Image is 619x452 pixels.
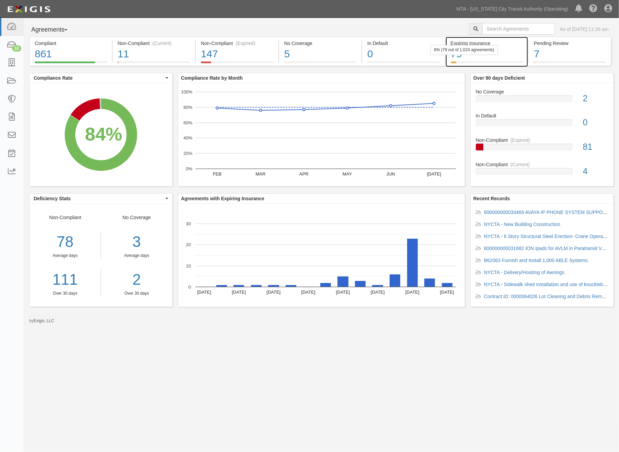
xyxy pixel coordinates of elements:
text: 100% [181,89,193,94]
a: NYCTA - 6 Story Structural Steel Erection- Crane Operations [484,234,613,239]
div: 81 [578,141,614,153]
a: Non-Compliant(Expired)81 [476,137,608,161]
div: Compliant [35,40,107,47]
span: Compliance Rate [34,75,164,81]
text: 60% [184,120,193,125]
div: No Coverage [471,88,614,95]
text: [DATE] [301,290,316,295]
div: (Expired) [236,40,255,47]
button: Agreements [29,23,81,37]
svg: A chart. [30,83,172,186]
text: [DATE] [405,290,420,295]
div: 84% [85,121,122,147]
a: 2 [106,269,167,291]
text: 20% [184,151,193,156]
span: Deficiency Stats [34,195,164,202]
div: Non-Compliant [471,137,614,144]
svg: A chart. [178,204,465,307]
text: [DATE] [336,290,350,295]
a: No Coverage5 [279,61,362,67]
b: Agreements with Expiring Insurance [181,196,264,201]
a: Compliant861 [29,61,112,67]
div: 8% (79 out of 1,024 agreements) [430,45,498,55]
div: Pending Review [534,40,606,47]
a: Non-Compliant(Current)4 [476,161,608,180]
a: NYCTA - Delivery/Hoisting of Awnings [484,270,564,275]
b: Over 90 days Deficient [473,75,525,81]
text: MAY [343,171,352,177]
text: 0 [188,284,191,290]
div: 78 [30,231,101,253]
a: Expiring Insurance798% (79 out of 1,024 agreements) [446,61,528,67]
div: 147 [201,47,273,61]
div: Non-Compliant [471,161,614,168]
img: Logo [5,3,53,15]
a: B62063 Furnish and Install 1,000 ABLE Systems. [484,258,589,263]
text: 80% [184,105,193,110]
a: No Coverage2 [476,88,608,113]
text: 0% [186,166,193,171]
div: In Default [367,40,440,47]
button: Compliance Rate [30,73,172,83]
a: NYCTA - New Building Construction [484,222,560,227]
a: In Default0 [476,112,608,137]
div: 7 [534,47,606,61]
text: [DATE] [197,290,211,295]
text: JUN [387,171,395,177]
text: MAR [256,171,266,177]
div: No Coverage [101,214,172,296]
div: Non-Compliant (Current) [118,40,190,47]
a: In Default0 [362,61,445,67]
text: 30 [186,221,191,226]
div: Non-Compliant [30,214,101,296]
a: MTA - [US_STATE] City Transit Authority (Operating) [453,2,572,16]
div: Non-Compliant (Expired) [201,40,273,47]
text: [DATE] [427,171,441,177]
div: 10 [12,45,21,52]
div: Over 30 days [30,291,101,296]
a: Exigis, LLC [34,318,54,323]
text: [DATE] [440,290,454,295]
div: (Expired) [511,137,530,144]
div: Over 30 days [106,291,167,296]
div: 2 [578,92,614,105]
div: 5 [284,47,357,61]
b: Recent Records [473,196,510,201]
div: Average days [30,253,101,259]
div: 4 [578,165,614,178]
svg: A chart. [178,83,465,186]
button: Deficiency Stats [30,194,172,203]
text: [DATE] [371,290,385,295]
i: Help Center - Complianz [589,5,597,13]
div: In Default [471,112,614,119]
div: 861 [35,47,107,61]
a: Pending Review7 [529,61,611,67]
div: (Current) [152,40,172,47]
text: APR [299,171,309,177]
div: As of [DATE] 11:26 am [560,26,609,33]
div: 11 [118,47,190,61]
text: 40% [184,135,193,140]
a: Non-Compliant(Expired)147 [196,61,278,67]
div: Expiring Insurance [451,40,523,47]
small: by [29,318,54,324]
text: [DATE] [232,290,246,295]
text: 20 [186,242,191,247]
a: Non-Compliant(Current)11 [113,61,195,67]
text: 10 [186,263,191,268]
div: No Coverage [284,40,357,47]
div: 0 [367,47,440,61]
input: Search Agreements [482,23,555,35]
text: [DATE] [267,290,281,295]
div: 3 [106,231,167,253]
a: 600000000031682 ION Ipads for AVLM in Paratransit Vehicles [484,246,617,251]
a: 111 [30,269,101,291]
div: 0 [578,116,614,129]
div: (Current) [511,161,530,168]
div: Average days [106,253,167,259]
